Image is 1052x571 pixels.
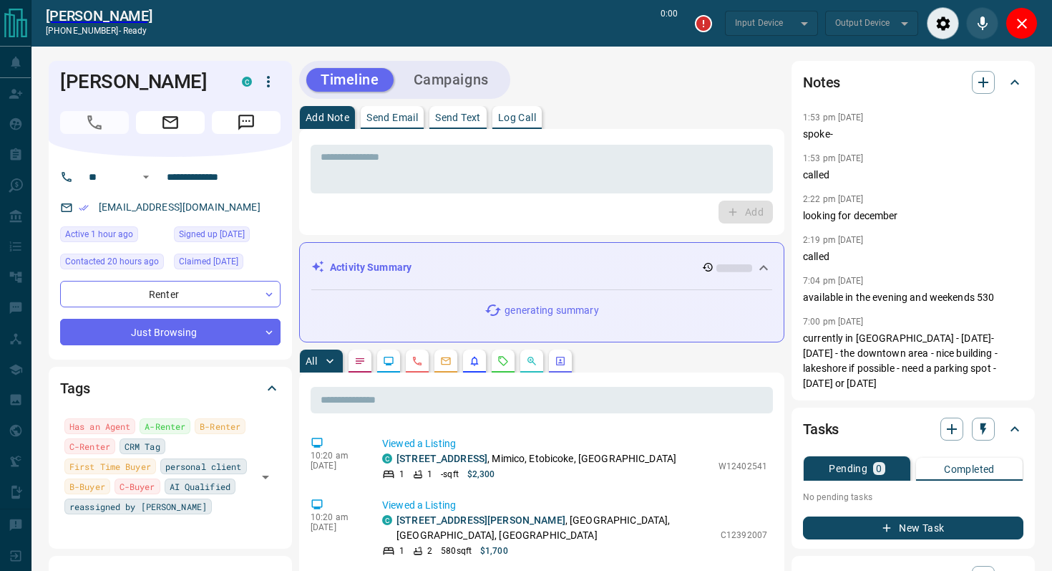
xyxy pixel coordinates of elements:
[69,479,105,494] span: B-Buyer
[306,68,394,92] button: Timeline
[137,168,155,186] button: Open
[174,226,281,246] div: Mon Sep 20 2021
[396,514,565,526] a: [STREET_ADDRESS][PERSON_NAME]
[526,355,537,367] svg: Opportunities
[60,371,281,406] div: Tags
[399,68,503,92] button: Campaigns
[311,451,361,461] p: 10:20 am
[803,71,840,94] h2: Notes
[69,439,110,454] span: C-Renter
[311,512,361,522] p: 10:20 am
[306,112,349,123] p: Add Note
[469,355,480,367] svg: Listing Alerts
[136,111,205,134] span: Email
[120,479,155,494] span: C-Buyer
[46,24,152,37] p: [PHONE_NUMBER] -
[330,260,411,275] p: Activity Summary
[60,226,167,246] div: Wed Oct 15 2025
[803,412,1023,446] div: Tasks
[179,254,238,269] span: Claimed [DATE]
[123,26,147,36] span: ready
[441,544,472,557] p: 580 sqft
[803,331,1023,391] p: currently in [GEOGRAPHIC_DATA] - [DATE]-[DATE] - the downtown area - nice building - lakeshore if...
[383,355,394,367] svg: Lead Browsing Activity
[311,461,361,471] p: [DATE]
[876,464,882,474] p: 0
[555,355,566,367] svg: Agent Actions
[174,254,281,274] div: Thu Sep 25 2025
[803,517,1023,539] button: New Task
[467,468,495,481] p: $2,300
[803,112,864,123] p: 1:53 pm [DATE]
[497,355,509,367] svg: Requests
[427,468,432,481] p: 1
[803,127,1023,142] p: spoke-
[212,111,281,134] span: Message
[505,303,598,318] p: generating summary
[927,7,959,39] div: Audio Settings
[396,513,713,543] p: , [GEOGRAPHIC_DATA], [GEOGRAPHIC_DATA], [GEOGRAPHIC_DATA]
[69,459,151,474] span: First Time Buyer
[803,194,864,204] p: 2:22 pm [DATE]
[803,249,1023,264] p: called
[441,468,459,481] p: - sqft
[306,356,317,366] p: All
[440,355,452,367] svg: Emails
[69,499,207,514] span: reassigned by [PERSON_NAME]
[382,498,767,513] p: Viewed a Listing
[803,153,864,163] p: 1:53 pm [DATE]
[803,486,1023,508] p: No pending tasks
[803,208,1023,224] p: looking for december
[803,65,1023,100] div: Notes
[399,544,404,557] p: 1
[966,7,998,39] div: Mute
[803,276,864,286] p: 7:04 pm [DATE]
[200,419,240,433] span: B-Renter
[311,522,361,532] p: [DATE]
[944,464,995,474] p: Completed
[170,479,230,494] span: AI Qualified
[60,70,220,93] h1: [PERSON_NAME]
[803,290,1023,305] p: available in the evening and weekends 530
[69,419,130,433] span: Has an Agent
[179,227,245,241] span: Signed up [DATE]
[165,459,242,474] span: personal client
[366,112,418,123] p: Send Email
[396,453,487,464] a: [STREET_ADDRESS]
[125,439,160,454] span: CRM Tag
[99,201,260,213] a: [EMAIL_ADDRESS][DOMAIN_NAME]
[480,544,508,557] p: $1,700
[411,355,423,367] svg: Calls
[435,112,481,123] p: Send Text
[721,529,767,542] p: C12392007
[60,111,129,134] span: Call
[803,317,864,327] p: 7:00 pm [DATE]
[60,254,167,274] div: Tue Oct 14 2025
[1005,7,1038,39] div: Close
[311,254,772,281] div: Activity Summary
[60,281,281,307] div: Renter
[382,436,767,451] p: Viewed a Listing
[382,454,392,464] div: condos.ca
[60,319,281,345] div: Just Browsing
[65,254,159,269] span: Contacted 20 hours ago
[719,460,767,473] p: W12402541
[661,7,678,39] p: 0:00
[427,544,432,557] p: 2
[79,203,89,213] svg: Email Verified
[145,419,185,433] span: A-Renter
[498,112,536,123] p: Log Call
[242,77,252,87] div: condos.ca
[255,467,276,487] button: Open
[803,418,839,441] h2: Tasks
[803,168,1023,183] p: called
[46,7,152,24] a: [PERSON_NAME]
[382,515,392,525] div: condos.ca
[396,451,676,466] p: , Mimico, Etobicoke, [GEOGRAPHIC_DATA]
[803,235,864,245] p: 2:19 pm [DATE]
[829,464,867,474] p: Pending
[65,227,133,241] span: Active 1 hour ago
[399,468,404,481] p: 1
[354,355,366,367] svg: Notes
